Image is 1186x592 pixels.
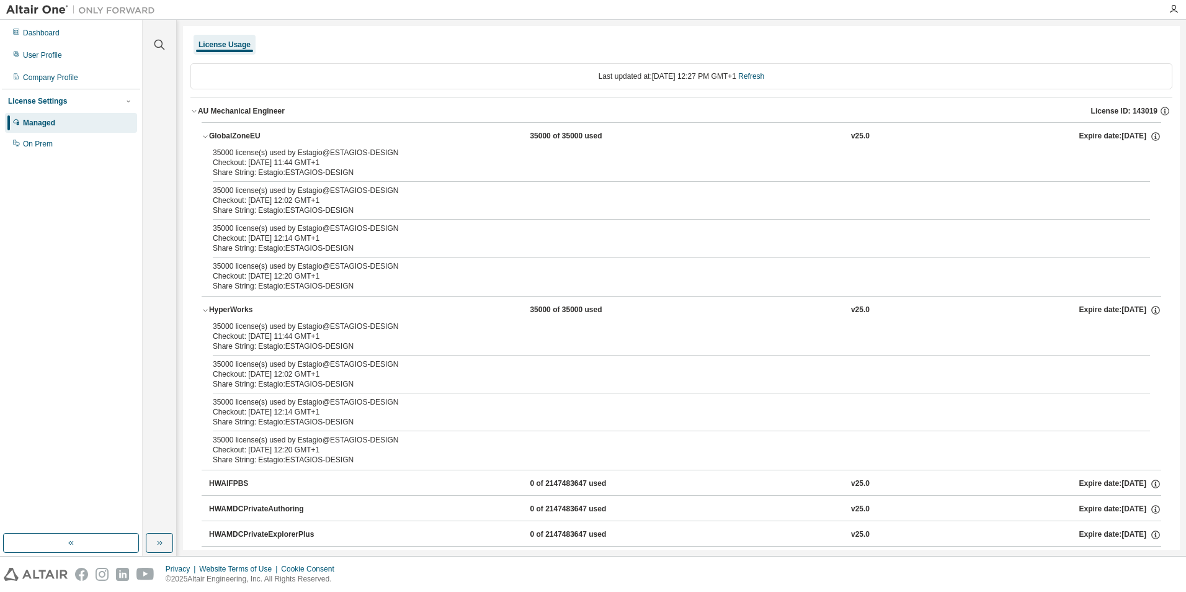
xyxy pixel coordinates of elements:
div: 35000 license(s) used by Estagio@ESTAGIOS-DESIGN [213,186,1120,195]
div: User Profile [23,50,62,60]
div: HWAIFPBS [209,478,321,490]
button: HyperWorks35000 of 35000 usedv25.0Expire date:[DATE] [202,297,1161,324]
div: AU Mechanical Engineer [198,106,285,116]
div: Expire date: [DATE] [1079,478,1161,490]
div: Checkout: [DATE] 12:02 GMT+1 [213,369,1120,379]
div: Expire date: [DATE] [1079,504,1161,515]
p: © 2025 Altair Engineering, Inc. All Rights Reserved. [166,574,342,585]
img: altair_logo.svg [4,568,68,581]
div: Share String: Estagio:ESTAGIOS-DESIGN [213,205,1120,215]
div: Share String: Estagio:ESTAGIOS-DESIGN [213,341,1120,351]
img: youtube.svg [136,568,154,581]
div: Checkout: [DATE] 12:20 GMT+1 [213,271,1120,281]
div: Privacy [166,564,199,574]
div: 0 of 2147483647 used [530,529,641,540]
div: Share String: Estagio:ESTAGIOS-DESIGN [213,243,1120,253]
div: 35000 of 35000 used [530,305,641,316]
div: 35000 license(s) used by Estagio@ESTAGIOS-DESIGN [213,397,1120,407]
div: 35000 license(s) used by Estagio@ESTAGIOS-DESIGN [213,148,1120,158]
div: Expire date: [DATE] [1079,131,1161,142]
div: License Usage [198,40,251,50]
div: 0 of 2147483647 used [530,478,641,490]
div: Company Profile [23,73,78,83]
button: HWAMDCPrivateAuthoring0 of 2147483647 usedv25.0Expire date:[DATE] [209,496,1161,523]
div: Share String: Estagio:ESTAGIOS-DESIGN [213,168,1120,177]
div: v25.0 [851,305,870,316]
div: Website Terms of Use [199,564,281,574]
div: Checkout: [DATE] 12:14 GMT+1 [213,233,1120,243]
div: On Prem [23,139,53,149]
img: instagram.svg [96,568,109,581]
button: HWAWPF0 of 2147483647 usedv25.0Expire date:[DATE] [209,547,1161,574]
div: 35000 license(s) used by Estagio@ESTAGIOS-DESIGN [213,321,1120,331]
a: Refresh [738,72,764,81]
div: 0 of 2147483647 used [530,504,641,515]
div: Checkout: [DATE] 12:14 GMT+1 [213,407,1120,417]
div: Dashboard [23,28,60,38]
div: 35000 license(s) used by Estagio@ESTAGIOS-DESIGN [213,359,1120,369]
div: Expire date: [DATE] [1079,305,1161,316]
div: Share String: Estagio:ESTAGIOS-DESIGN [213,455,1120,465]
div: v25.0 [851,529,870,540]
img: Altair One [6,4,161,16]
div: Share String: Estagio:ESTAGIOS-DESIGN [213,379,1120,389]
button: GlobalZoneEU35000 of 35000 usedv25.0Expire date:[DATE] [202,123,1161,150]
div: Expire date: [DATE] [1079,529,1161,540]
div: Checkout: [DATE] 12:02 GMT+1 [213,195,1120,205]
button: AU Mechanical EngineerLicense ID: 143019 [190,97,1172,125]
button: HWAIFPBS0 of 2147483647 usedv25.0Expire date:[DATE] [209,470,1161,498]
div: Checkout: [DATE] 12:20 GMT+1 [213,445,1120,455]
div: HyperWorks [209,305,321,316]
div: HWAMDCPrivateExplorerPlus [209,529,321,540]
button: HWAMDCPrivateExplorerPlus0 of 2147483647 usedv25.0Expire date:[DATE] [209,521,1161,549]
div: v25.0 [851,131,870,142]
div: Cookie Consent [281,564,341,574]
div: Last updated at: [DATE] 12:27 PM GMT+1 [190,63,1172,89]
div: Share String: Estagio:ESTAGIOS-DESIGN [213,281,1120,291]
div: Managed [23,118,55,128]
div: 35000 of 35000 used [530,131,641,142]
img: facebook.svg [75,568,88,581]
div: v25.0 [851,504,870,515]
div: 35000 license(s) used by Estagio@ESTAGIOS-DESIGN [213,261,1120,271]
div: Share String: Estagio:ESTAGIOS-DESIGN [213,417,1120,427]
div: 35000 license(s) used by Estagio@ESTAGIOS-DESIGN [213,435,1120,445]
div: v25.0 [851,478,870,490]
div: 35000 license(s) used by Estagio@ESTAGIOS-DESIGN [213,223,1120,233]
div: GlobalZoneEU [209,131,321,142]
div: Checkout: [DATE] 11:44 GMT+1 [213,331,1120,341]
div: HWAMDCPrivateAuthoring [209,504,321,515]
img: linkedin.svg [116,568,129,581]
div: Checkout: [DATE] 11:44 GMT+1 [213,158,1120,168]
div: License Settings [8,96,67,106]
span: License ID: 143019 [1091,106,1157,116]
